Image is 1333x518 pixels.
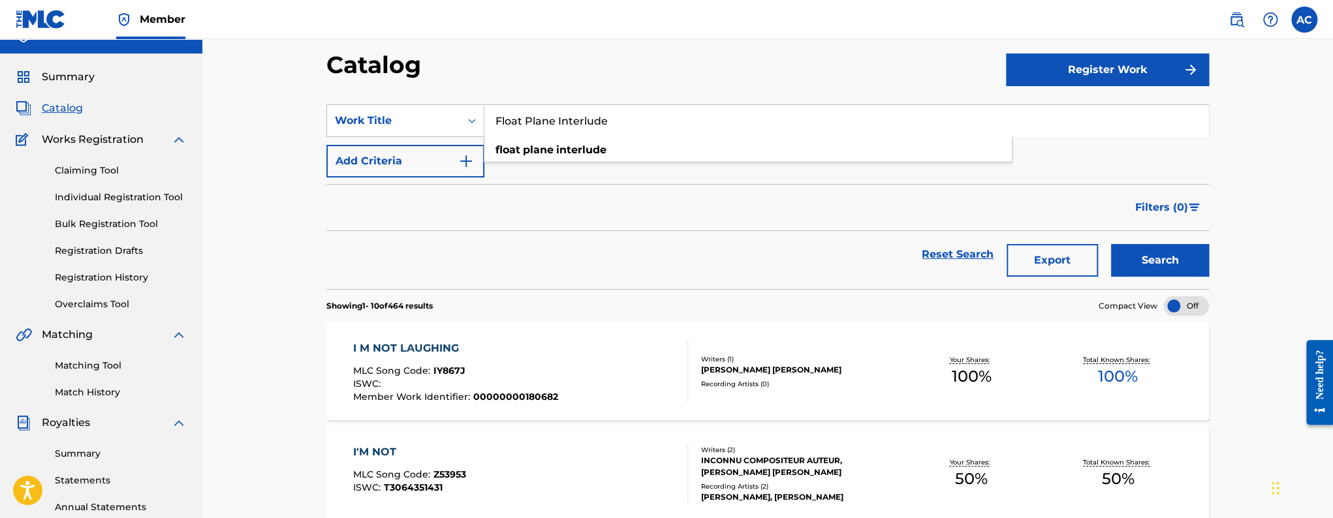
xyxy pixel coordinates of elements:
[1083,457,1153,467] p: Total Known Shares:
[55,164,187,177] a: Claiming Tool
[700,354,898,364] div: Writers ( 1 )
[523,144,554,156] strong: plane
[1268,455,1333,518] iframe: Chat Widget
[326,300,433,312] p: Showing 1 - 10 of 464 results
[353,365,433,376] span: MLC Song Code :
[55,447,187,461] a: Summary
[1098,365,1138,388] span: 100 %
[700,481,898,491] div: Recording Artists ( 2 )
[116,12,132,27] img: Top Rightsholder
[16,327,32,343] img: Matching
[171,415,187,431] img: expand
[55,386,187,399] a: Match History
[1291,7,1317,33] div: User Menu
[42,69,95,85] span: Summary
[353,481,384,493] span: ISWC :
[55,297,187,311] a: Overclaims Tool
[1111,244,1209,277] button: Search
[42,132,144,147] span: Works Registration
[55,500,187,514] a: Annual Statements
[16,132,33,147] img: Works Registration
[55,190,187,204] a: Individual Registration Tool
[326,104,1209,289] form: Search Form
[495,144,520,156] strong: float
[16,10,66,29] img: MLC Logo
[55,244,187,258] a: Registration Drafts
[353,341,558,356] div: I M NOT LAUGHING
[1135,200,1188,215] span: Filters ( 0 )
[16,415,31,431] img: Royalties
[1223,7,1249,33] a: Public Search
[16,100,31,116] img: Catalog
[42,415,90,431] span: Royalties
[955,467,988,491] span: 50 %
[55,474,187,487] a: Statements
[700,455,898,478] div: INCONNU COMPOSITEUR AUTEUR, [PERSON_NAME] [PERSON_NAME]
[1262,12,1278,27] img: help
[1296,330,1333,435] iframe: Resource Center
[1189,204,1200,211] img: filter
[140,12,185,27] span: Member
[55,271,187,284] a: Registration History
[16,69,95,85] a: SummarySummary
[42,100,83,116] span: Catalog
[1257,7,1283,33] div: Help
[950,355,993,365] p: Your Shares:
[700,364,898,376] div: [PERSON_NAME] [PERSON_NAME]
[700,445,898,455] div: Writers ( 2 )
[16,100,83,116] a: CatalogCatalog
[335,113,452,129] div: Work Title
[1102,467,1135,491] span: 50 %
[1083,355,1153,365] p: Total Known Shares:
[473,391,558,403] span: 00000000180682
[915,240,1000,269] a: Reset Search
[353,378,384,389] span: ISWC :
[556,144,606,156] strong: interlude
[950,457,993,467] p: Your Shares:
[171,327,187,343] img: expand
[951,365,991,388] span: 100 %
[1229,12,1244,27] img: search
[433,468,466,480] span: Z53953
[1127,191,1209,224] button: Filters (0)
[55,217,187,231] a: Bulk Registration Tool
[16,69,31,85] img: Summary
[171,132,187,147] img: expand
[1099,300,1157,312] span: Compact View
[433,365,465,376] span: IY867J
[42,327,93,343] span: Matching
[700,491,898,503] div: [PERSON_NAME], [PERSON_NAME]
[326,145,484,177] button: Add Criteria
[384,481,443,493] span: T3064351431
[55,359,187,373] a: Matching Tool
[353,444,466,460] div: I'M NOT
[700,379,898,389] div: Recording Artists ( 0 )
[326,322,1209,420] a: I M NOT LAUGHINGMLC Song Code:IY867JISWC:Member Work Identifier:00000000180682Writers (1)[PERSON_...
[326,50,428,80] h2: Catalog
[1183,62,1199,78] img: f7272a7cc735f4ea7f67.svg
[353,468,433,480] span: MLC Song Code :
[1006,53,1209,86] button: Register Work
[1007,244,1098,277] button: Export
[458,153,474,169] img: 9d2ae6d4665cec9f34b9.svg
[1272,468,1279,508] div: Drag
[353,391,473,403] span: Member Work Identifier :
